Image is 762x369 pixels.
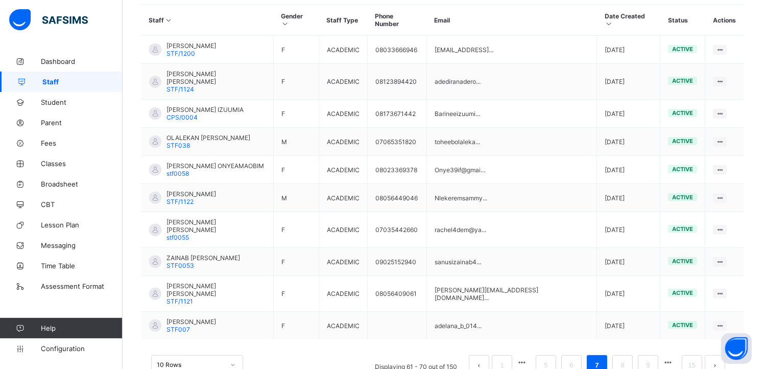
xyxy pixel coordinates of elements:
td: ACADEMIC [319,36,367,64]
span: Configuration [41,344,122,353]
td: [DATE] [597,312,660,340]
span: [PERSON_NAME] [166,190,216,198]
th: Date Created [597,5,660,36]
span: Lesson Plan [41,221,123,229]
td: 08033666946 [367,36,426,64]
td: 08173671442 [367,100,426,128]
span: [PERSON_NAME] [PERSON_NAME] [166,218,266,234]
span: [PERSON_NAME] IZUUMIA [166,106,244,113]
td: F [273,212,319,248]
button: Open asap [721,333,752,364]
td: Nlekeremsammy... [426,184,597,212]
td: Onye39if@gmai... [426,156,597,184]
td: ACADEMIC [319,276,367,312]
span: STF/1200 [166,50,195,57]
td: 08056449046 [367,184,426,212]
td: 08056409061 [367,276,426,312]
td: ACADEMIC [319,64,367,100]
td: F [273,312,319,340]
span: active [672,225,693,233]
td: Barineeizuumi... [426,100,597,128]
span: STF/1121 [166,297,193,305]
span: Time Table [41,262,123,270]
td: adelana_b_014... [426,312,597,340]
td: F [273,276,319,312]
span: active [672,109,693,117]
span: CBT [41,200,123,209]
span: active [672,166,693,173]
span: active [672,258,693,265]
span: STF/1122 [166,198,194,205]
td: [DATE] [597,276,660,312]
td: adediranadero... [426,64,597,100]
td: [DATE] [597,248,660,276]
span: CPS/0004 [166,113,198,121]
td: F [273,156,319,184]
th: Staff [141,5,274,36]
span: STF038 [166,142,190,149]
td: ACADEMIC [319,312,367,340]
span: active [672,321,693,329]
span: [PERSON_NAME] ONYEAMAOBIM [166,162,264,170]
td: F [273,248,319,276]
td: [EMAIL_ADDRESS]... [426,36,597,64]
span: Parent [41,119,123,127]
span: active [672,77,693,84]
span: active [672,45,693,53]
td: [DATE] [597,64,660,100]
td: rachel4dem@ya... [426,212,597,248]
div: 10 Rows [157,361,224,369]
span: Broadsheet [41,180,123,188]
span: stf0058 [166,170,189,177]
span: [PERSON_NAME] [166,318,216,326]
span: Assessment Format [41,282,123,290]
th: Phone Number [367,5,426,36]
span: Fees [41,139,123,147]
span: [PERSON_NAME] [PERSON_NAME] [166,70,266,85]
td: ACADEMIC [319,156,367,184]
span: active [672,194,693,201]
span: STF0053 [166,262,194,269]
td: 07035442660 [367,212,426,248]
td: F [273,100,319,128]
span: Dashboard [41,57,123,65]
td: F [273,64,319,100]
th: Status [660,5,705,36]
span: Classes [41,159,123,168]
td: [DATE] [597,128,660,156]
td: [DATE] [597,212,660,248]
td: F [273,36,319,64]
span: Staff [42,78,123,86]
td: M [273,184,319,212]
span: Help [41,324,122,332]
td: M [273,128,319,156]
td: ACADEMIC [319,128,367,156]
td: [DATE] [597,156,660,184]
span: OLALEKAN [PERSON_NAME] [166,134,250,142]
td: ACADEMIC [319,248,367,276]
span: Student [41,98,123,106]
th: Email [426,5,597,36]
td: toheebolaleka... [426,128,597,156]
td: ACADEMIC [319,100,367,128]
td: sanusizainab4... [426,248,597,276]
td: [DATE] [597,184,660,212]
i: Sort in Ascending Order [164,16,173,24]
td: ACADEMIC [319,212,367,248]
span: [PERSON_NAME] [166,42,216,50]
td: 09025152940 [367,248,426,276]
i: Sort in Ascending Order [605,20,613,28]
td: ACADEMIC [319,184,367,212]
span: active [672,289,693,296]
td: [DATE] [597,100,660,128]
span: Messaging [41,241,123,249]
th: Gender [273,5,319,36]
td: [DATE] [597,36,660,64]
td: 08023369378 [367,156,426,184]
th: Actions [705,5,744,36]
th: Staff Type [319,5,367,36]
i: Sort in Ascending Order [281,20,290,28]
img: safsims [9,9,88,31]
td: 08123894420 [367,64,426,100]
span: STF007 [166,326,190,333]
